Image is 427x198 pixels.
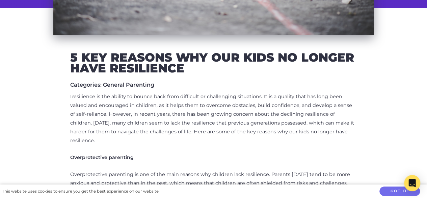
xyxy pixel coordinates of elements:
[70,52,357,73] h2: 5 Key Reasons Why our Kids No Longer Have Resilience
[70,92,357,145] p: Resilience is the ability to bounce back from difficult or challenging situations. It is a qualit...
[2,188,159,195] div: This website uses cookies to ensure you get the best experience on our website.
[379,186,420,196] button: Got it!
[404,175,420,191] div: Open Intercom Messenger
[70,82,357,88] h5: Categories: General Parenting
[70,154,134,160] strong: Overprotective parenting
